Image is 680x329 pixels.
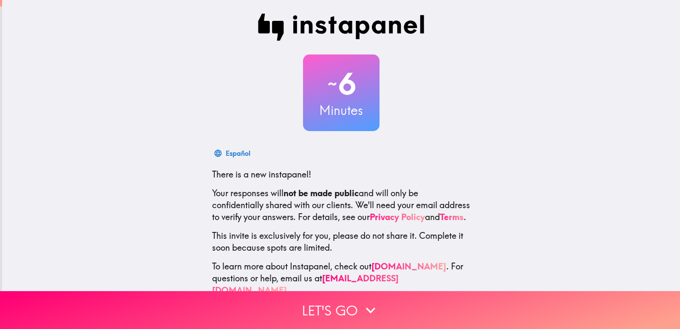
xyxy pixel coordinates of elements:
span: ~ [326,71,338,97]
h3: Minutes [303,101,380,119]
span: There is a new instapanel! [212,169,311,180]
a: [DOMAIN_NAME] [371,261,446,272]
h2: 6 [303,66,380,101]
a: Privacy Policy [370,212,425,222]
p: To learn more about Instapanel, check out . For questions or help, email us at . [212,260,470,296]
img: Instapanel [258,14,425,41]
a: Terms [440,212,464,222]
b: not be made public [283,188,359,198]
p: Your responses will and will only be confidentially shared with our clients. We'll need your emai... [212,187,470,223]
p: This invite is exclusively for you, please do not share it. Complete it soon because spots are li... [212,230,470,254]
div: Español [226,147,250,159]
button: Español [212,145,254,162]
